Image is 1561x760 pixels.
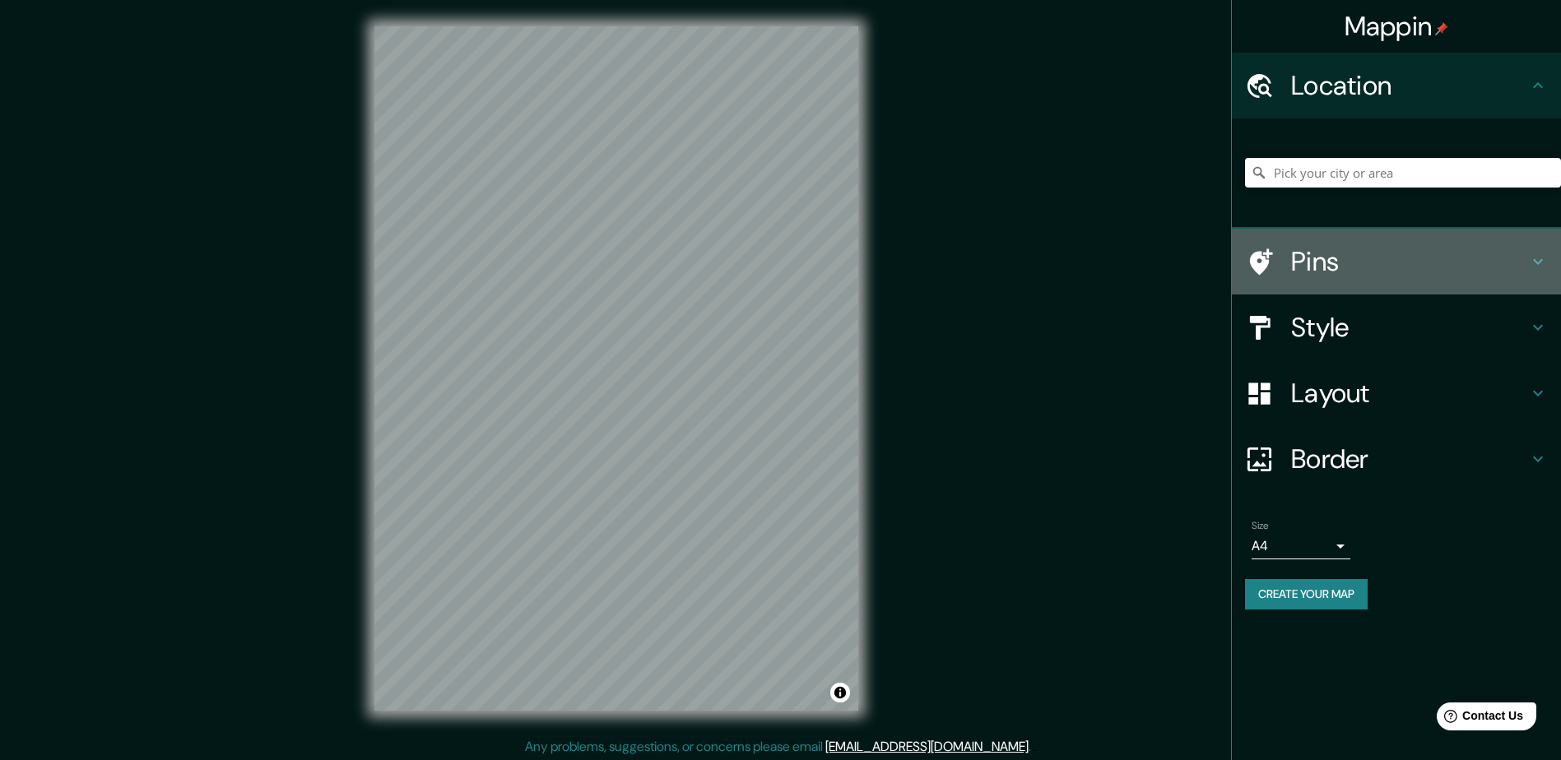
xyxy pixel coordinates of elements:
[1252,519,1269,533] label: Size
[1291,245,1528,278] h4: Pins
[1031,737,1034,757] div: .
[1252,533,1350,559] div: A4
[1415,696,1543,742] iframe: Help widget launcher
[1232,360,1561,426] div: Layout
[1232,229,1561,294] div: Pins
[374,26,858,711] canvas: Map
[1291,311,1528,344] h4: Style
[1291,377,1528,410] h4: Layout
[1232,426,1561,492] div: Border
[525,737,1031,757] p: Any problems, suggestions, or concerns please email .
[1291,443,1528,475] h4: Border
[1435,22,1448,35] img: pin-icon.png
[1291,69,1528,102] h4: Location
[1034,737,1037,757] div: .
[830,683,850,702] button: Toggle attribution
[1245,158,1561,188] input: Pick your city or area
[1232,294,1561,360] div: Style
[1232,53,1561,118] div: Location
[825,738,1029,755] a: [EMAIL_ADDRESS][DOMAIN_NAME]
[1345,10,1449,43] h4: Mappin
[1245,579,1368,609] button: Create your map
